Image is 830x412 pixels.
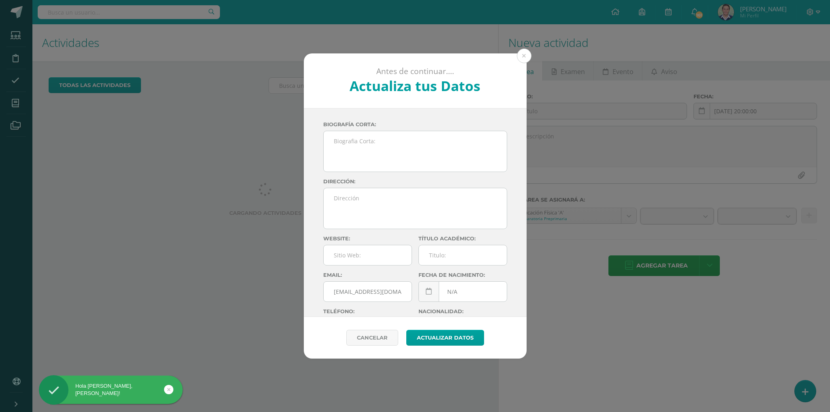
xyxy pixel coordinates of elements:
[419,245,507,265] input: Titulo:
[325,76,505,95] h2: Actualiza tus Datos
[324,282,412,302] input: Correo Electronico:
[325,66,505,76] p: Antes de continuar....
[324,245,412,265] input: Sitio Web:
[323,272,412,278] label: Email:
[418,308,507,314] label: Nacionalidad:
[323,308,412,314] label: Teléfono:
[418,272,507,278] label: Fecha de nacimiento:
[323,121,507,127] label: Biografía corta:
[406,330,484,346] button: Actualizar datos
[418,236,507,242] label: Título académico:
[419,282,507,302] input: Fecha de Nacimiento:
[346,330,398,346] a: Cancelar
[323,178,507,185] label: Dirección:
[39,382,183,397] div: Hola [PERSON_NAME], [PERSON_NAME]!
[323,236,412,242] label: Website:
